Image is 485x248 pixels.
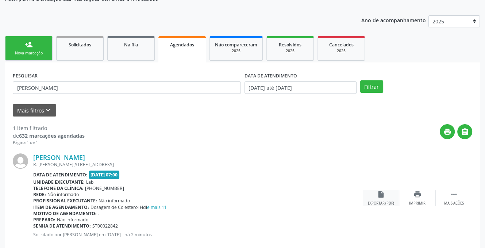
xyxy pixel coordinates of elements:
[47,191,79,198] span: Não informado
[13,81,241,94] input: Nome, CNS
[450,190,458,198] i: 
[99,198,130,204] span: Não informado
[443,128,451,136] i: print
[147,204,167,210] a: e mais 11
[33,198,97,204] b: Profissional executante:
[13,140,85,146] div: Página 1 de 1
[245,70,297,81] label: DATA DE ATENDIMENTO
[33,179,85,185] b: Unidade executante:
[13,70,38,81] label: PESQUISAR
[33,161,363,168] div: R. [PERSON_NAME][STREET_ADDRESS]
[279,42,301,48] span: Resolvidos
[19,132,85,139] strong: 632 marcações agendadas
[360,80,383,93] button: Filtrar
[409,201,426,206] div: Imprimir
[33,204,89,210] b: Item de agendamento:
[377,190,385,198] i: insert_drive_file
[413,190,422,198] i: print
[98,210,99,217] span: .
[461,128,469,136] i: 
[33,217,55,223] b: Preparo:
[89,171,120,179] span: [DATE] 07:00
[25,41,33,49] div: person_add
[361,15,426,24] p: Ano de acompanhamento
[215,42,257,48] span: Não compareceram
[91,204,167,210] span: Dosagem de Colesterol Hdl
[124,42,138,48] span: Na fila
[272,48,308,54] div: 2025
[440,124,455,139] button: print
[13,124,85,132] div: 1 item filtrado
[33,172,88,178] b: Data de atendimento:
[86,179,94,185] span: Lab
[92,223,118,229] span: ST00022842
[444,201,464,206] div: Mais ações
[44,106,52,114] i: keyboard_arrow_down
[57,217,88,223] span: Não informado
[33,153,85,161] a: [PERSON_NAME]
[170,42,194,48] span: Agendados
[215,48,257,54] div: 2025
[323,48,359,54] div: 2025
[457,124,472,139] button: 
[368,201,394,206] div: Exportar (PDF)
[245,81,357,94] input: Selecione um intervalo
[33,210,97,217] b: Motivo de agendamento:
[33,232,363,238] p: Solicitado por [PERSON_NAME] em [DATE] - há 2 minutos
[13,104,56,117] button: Mais filtroskeyboard_arrow_down
[13,132,85,140] div: de
[11,50,47,56] div: Nova marcação
[33,185,84,191] b: Telefone da clínica:
[329,42,354,48] span: Cancelados
[85,185,124,191] span: [PHONE_NUMBER]
[13,153,28,169] img: img
[33,223,91,229] b: Senha de atendimento:
[69,42,91,48] span: Solicitados
[33,191,46,198] b: Rede:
